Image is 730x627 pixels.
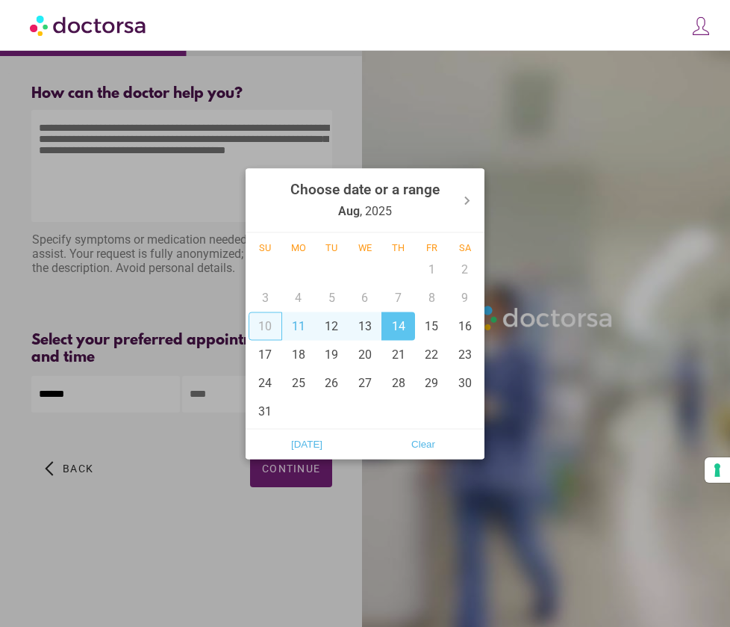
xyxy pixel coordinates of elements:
[349,312,382,340] div: 13
[349,241,382,253] div: We
[381,340,415,368] div: 21
[365,432,481,456] button: Clear
[249,283,282,312] div: 3
[448,255,481,283] div: 2
[415,241,449,253] div: Fr
[415,255,449,283] div: 1
[381,368,415,397] div: 28
[338,203,360,217] strong: Aug
[448,283,481,312] div: 9
[315,340,349,368] div: 19
[282,283,316,312] div: 4
[290,180,440,197] strong: Choose date or a range
[253,433,361,455] span: [DATE]
[282,368,316,397] div: 25
[369,433,477,455] span: Clear
[415,368,449,397] div: 29
[415,340,449,368] div: 22
[249,241,282,253] div: Su
[315,283,349,312] div: 5
[349,368,382,397] div: 27
[448,340,481,368] div: 23
[249,432,365,456] button: [DATE]
[705,457,730,483] button: Your consent preferences for tracking technologies
[249,340,282,368] div: 17
[290,171,440,229] div: , 2025
[315,241,349,253] div: Tu
[282,312,316,340] div: 11
[690,16,711,37] img: icons8-customer-100.png
[249,368,282,397] div: 24
[381,312,415,340] div: 14
[315,368,349,397] div: 26
[282,241,316,253] div: Mo
[381,241,415,253] div: Th
[349,340,382,368] div: 20
[349,283,382,312] div: 6
[448,241,481,253] div: Sa
[282,340,316,368] div: 18
[249,397,282,425] div: 31
[249,312,282,340] div: 10
[315,312,349,340] div: 12
[30,8,148,42] img: Doctorsa.com
[381,283,415,312] div: 7
[448,312,481,340] div: 16
[415,312,449,340] div: 15
[415,283,449,312] div: 8
[448,368,481,397] div: 30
